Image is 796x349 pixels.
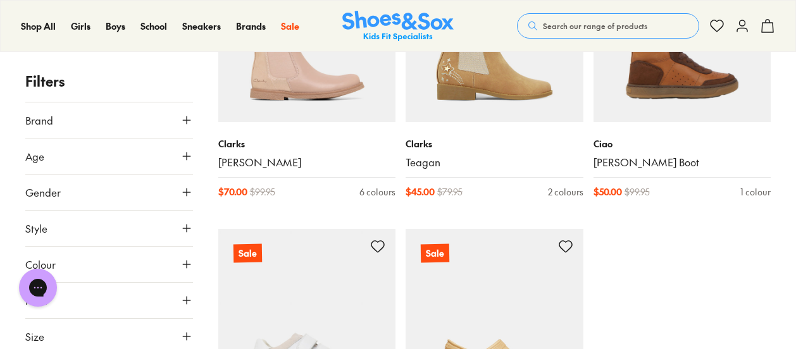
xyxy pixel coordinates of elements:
img: SNS_Logo_Responsive.svg [342,11,454,42]
span: Brands [236,20,266,32]
div: 6 colours [359,185,395,199]
span: Boys [106,20,125,32]
span: $ 50.00 [594,185,622,199]
a: Girls [71,20,90,33]
p: Clarks [218,137,396,150]
button: Price [25,283,193,318]
button: Colour [25,247,193,282]
p: Filters [25,71,193,92]
p: Ciao [594,137,771,150]
span: School [140,20,167,32]
button: Style [25,211,193,246]
a: Sneakers [182,20,221,33]
button: Age [25,138,193,174]
span: $ 99.95 [625,185,650,199]
a: School [140,20,167,33]
span: $ 45.00 [406,185,435,199]
p: Clarks [406,137,583,150]
p: Sale [233,244,261,263]
a: Teagan [406,156,583,169]
iframe: Gorgias live chat messenger [13,264,63,311]
a: Boys [106,20,125,33]
span: Gender [25,185,61,200]
span: Size [25,329,44,344]
span: Search our range of products [543,20,647,32]
span: Sneakers [182,20,221,32]
span: $ 99.95 [250,185,275,199]
p: Sale [421,244,449,263]
span: Girls [71,20,90,32]
div: 1 colour [740,185,771,199]
span: Sale [281,20,299,32]
span: Colour [25,257,56,272]
span: $ 79.95 [437,185,463,199]
a: [PERSON_NAME] Boot [594,156,771,169]
span: Brand [25,113,53,128]
button: Gender [25,174,193,210]
span: $ 70.00 [218,185,247,199]
a: Brands [236,20,266,33]
a: Shop All [21,20,56,33]
button: Brand [25,102,193,138]
button: Search our range of products [517,13,699,39]
a: Shoes & Sox [342,11,454,42]
a: Sale [281,20,299,33]
span: Age [25,149,44,164]
div: 2 colours [548,185,583,199]
span: Style [25,221,47,236]
a: [PERSON_NAME] [218,156,396,169]
span: Shop All [21,20,56,32]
